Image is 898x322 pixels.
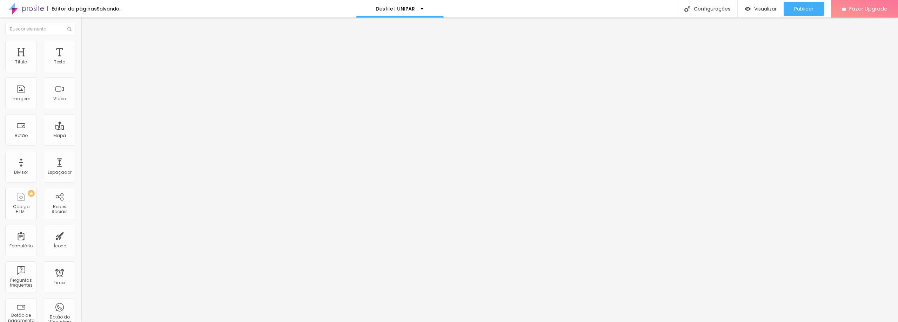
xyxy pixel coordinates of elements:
div: Código HTML [7,204,35,214]
div: Formulário [9,244,33,248]
div: Espaçador [48,170,72,175]
div: Salvando... [97,6,122,11]
span: Publicar [794,6,813,12]
div: Perguntas frequentes [7,278,35,288]
div: Redes Sociais [46,204,73,214]
span: Visualizar [754,6,777,12]
div: Título [15,60,27,64]
p: Desfile | UNIPAR [376,6,415,11]
div: Ícone [54,244,66,248]
div: Editor de páginas [47,6,97,11]
div: Mapa [53,133,66,138]
button: Publicar [784,2,824,16]
input: Buscar elemento [5,23,75,35]
button: Visualizar [738,2,784,16]
div: Vídeo [53,96,66,101]
div: Imagem [12,96,31,101]
div: Texto [54,60,65,64]
div: Divisor [14,170,28,175]
img: Icone [684,6,690,12]
div: Botão [15,133,28,138]
div: Timer [54,280,66,285]
img: view-1.svg [745,6,751,12]
img: Icone [67,27,72,31]
span: Fazer Upgrade [849,6,887,12]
